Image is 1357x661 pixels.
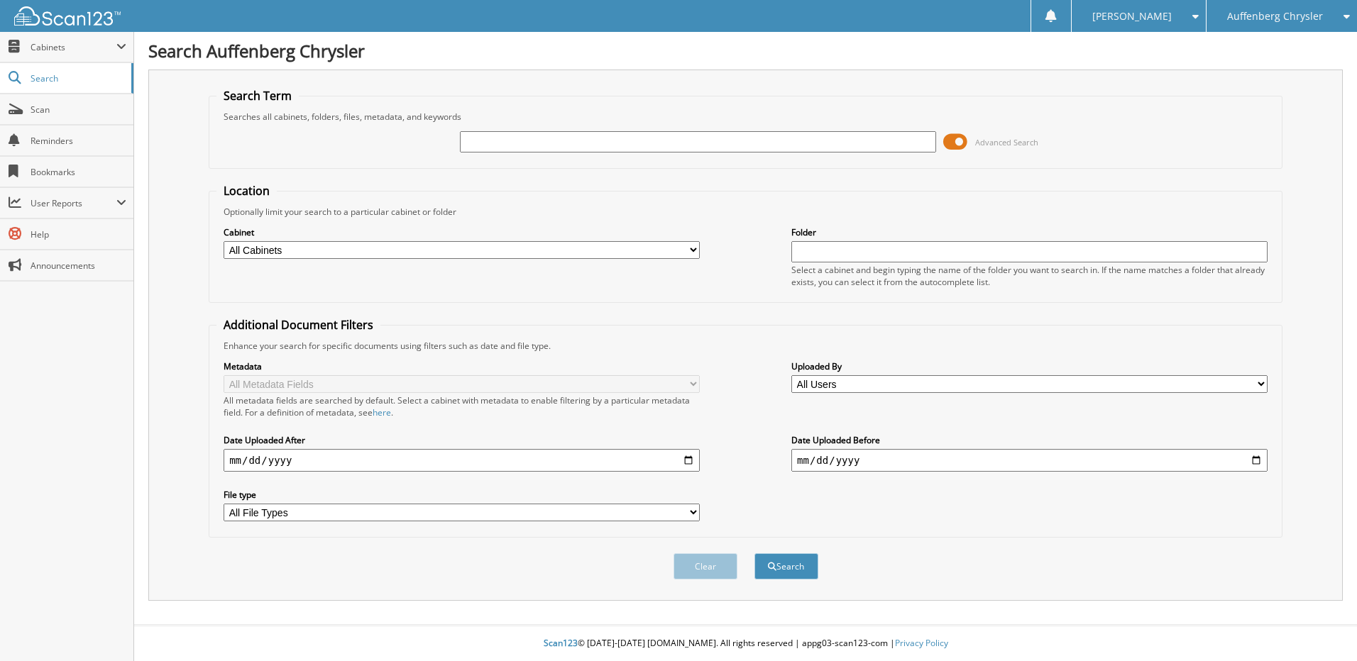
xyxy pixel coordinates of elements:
[31,197,116,209] span: User Reports
[224,434,700,446] label: Date Uploaded After
[31,72,124,84] span: Search
[31,135,126,147] span: Reminders
[1092,12,1172,21] span: [PERSON_NAME]
[216,183,277,199] legend: Location
[791,226,1268,238] label: Folder
[31,260,126,272] span: Announcements
[14,6,121,26] img: scan123-logo-white.svg
[224,449,700,472] input: start
[134,626,1357,661] div: © [DATE]-[DATE] [DOMAIN_NAME]. All rights reserved | appg03-scan123-com |
[544,637,578,649] span: Scan123
[31,228,126,240] span: Help
[224,489,700,501] label: File type
[373,406,391,418] a: here
[224,394,700,418] div: All metadata fields are searched by default. Select a cabinet with metadata to enable filtering b...
[895,637,948,649] a: Privacy Policy
[216,340,1275,352] div: Enhance your search for specific documents using filters such as date and file type.
[975,137,1038,148] span: Advanced Search
[31,41,116,53] span: Cabinets
[31,104,126,116] span: Scan
[754,553,818,579] button: Search
[1227,12,1323,21] span: Auffenberg Chrysler
[224,226,700,238] label: Cabinet
[216,317,380,333] legend: Additional Document Filters
[224,360,700,372] label: Metadata
[216,111,1275,123] div: Searches all cabinets, folders, files, metadata, and keywords
[674,553,737,579] button: Clear
[216,88,299,104] legend: Search Term
[791,360,1268,372] label: Uploaded By
[31,166,126,178] span: Bookmarks
[791,434,1268,446] label: Date Uploaded Before
[148,39,1343,62] h1: Search Auffenberg Chrysler
[216,206,1275,218] div: Optionally limit your search to a particular cabinet or folder
[791,449,1268,472] input: end
[791,264,1268,288] div: Select a cabinet and begin typing the name of the folder you want to search in. If the name match...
